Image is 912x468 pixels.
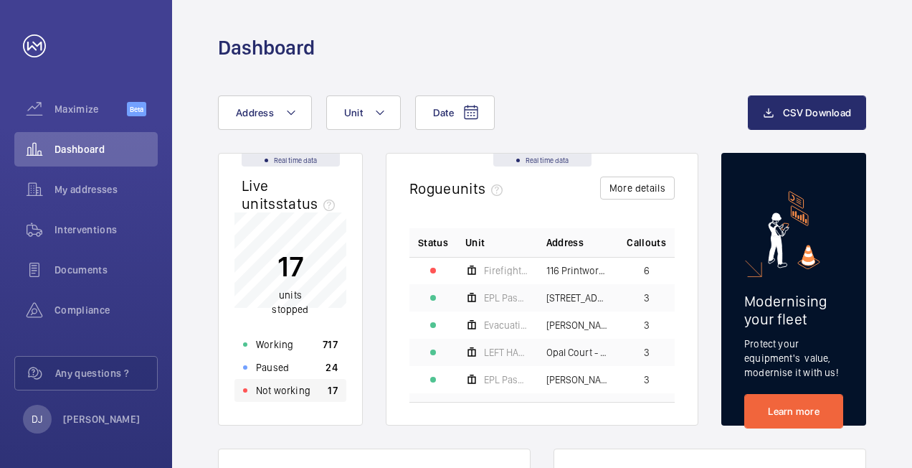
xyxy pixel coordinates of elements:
span: Any questions ? [55,366,157,380]
p: units [272,288,308,317]
span: Unit [465,235,485,250]
span: Compliance [54,303,158,317]
span: 3 [644,347,650,357]
span: EPL Passenger Lift 19b [484,293,529,303]
span: EPL Passenger Lift No 1 [484,375,529,385]
span: Callouts [627,235,666,250]
span: 116 Printworks Apartments Flats 1-65 - High Risk Building - 116 Printworks Apartments Flats 1-65 [546,266,610,276]
p: 17 [328,383,338,398]
h2: Live units [242,177,341,212]
span: Interventions [54,223,158,237]
h2: Modernising your fleet [744,292,843,328]
button: More details [600,177,675,200]
span: 3 [644,320,650,330]
span: Dashboard [54,142,158,156]
button: Unit [326,95,401,130]
span: Address [236,107,274,118]
span: [PERSON_NAME] Court - High Risk Building - [PERSON_NAME][GEOGRAPHIC_DATA] [546,320,610,330]
span: units [452,179,509,197]
span: Evacuation - EPL Passenger Lift No 2 [484,320,529,330]
img: marketing-card.svg [768,191,820,269]
p: Not working [256,383,310,398]
span: CSV Download [783,107,851,118]
span: 3 [644,375,650,385]
span: Documents [54,263,158,277]
p: Status [418,235,448,250]
span: Firefighters - EPL Flats 1-65 No 1 [484,266,529,276]
button: Address [218,95,312,130]
p: 717 [323,337,338,352]
p: Protect your equipment's value, modernise it with us! [744,337,843,380]
span: Date [433,107,454,118]
span: Maximize [54,102,127,116]
span: LEFT HAND 10 Floors Machine Roomless [484,347,529,357]
p: Paused [256,360,289,375]
div: Real time data [242,154,340,167]
div: Real time data [493,154,592,167]
span: status [276,195,341,212]
span: Opal Court - High Risk Building - Opal Court [546,347,610,357]
h2: Rogue [409,179,508,197]
span: stopped [272,304,308,315]
button: CSV Download [748,95,866,130]
p: [PERSON_NAME] [63,412,141,426]
span: 3 [644,293,650,303]
p: DJ [32,412,42,426]
p: 24 [326,360,338,375]
a: Learn more [744,394,843,429]
p: 17 [272,248,308,284]
button: Date [415,95,495,130]
span: Unit [344,107,363,118]
span: [PERSON_NAME] House - High Risk Building - [PERSON_NAME][GEOGRAPHIC_DATA] [546,375,610,385]
span: My addresses [54,182,158,197]
h1: Dashboard [218,34,315,61]
p: Working [256,337,293,352]
span: Address [546,235,584,250]
span: [STREET_ADDRESS][PERSON_NAME][PERSON_NAME] [546,293,610,303]
span: 6 [644,266,650,276]
span: Beta [127,102,146,116]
